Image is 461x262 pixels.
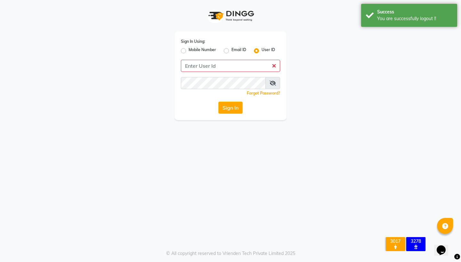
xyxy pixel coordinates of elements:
input: Username [181,60,280,72]
input: Username [181,77,266,89]
button: Sign In [218,102,243,114]
img: logo1.svg [205,6,256,25]
label: Sign In Using: [181,39,205,44]
iframe: chat widget [434,236,455,256]
label: Email ID [231,47,246,55]
div: Success [377,9,452,15]
label: User ID [262,47,275,55]
div: 3017 [387,238,404,244]
div: 3278 [408,238,424,244]
div: You are successfully logout !! [377,15,452,22]
label: Mobile Number [189,47,216,55]
a: Forgot Password? [247,91,280,96]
